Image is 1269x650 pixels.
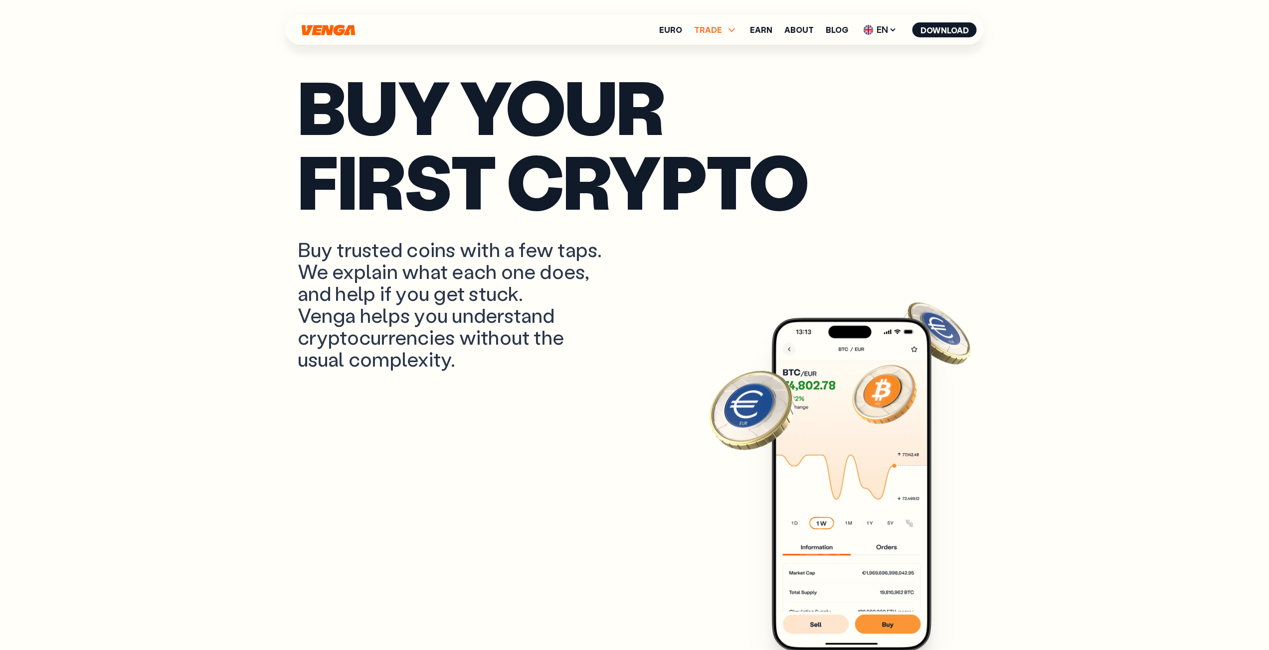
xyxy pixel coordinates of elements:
[826,26,848,34] a: Blog
[298,238,613,370] p: Buy trusted coins with a few taps. We explain what each one does, and help if you get stuck. Veng...
[301,24,357,36] svg: Home
[912,22,977,37] button: Download
[659,26,682,34] a: Euro
[750,26,772,34] a: Earn
[694,26,722,34] span: TRADE
[864,25,874,35] img: flag-uk
[298,69,972,218] p: Buy your first crypto
[902,297,973,369] img: EURO coin
[707,365,797,454] img: EURO coin
[784,26,814,34] a: About
[860,22,901,38] span: EN
[694,24,738,36] span: TRADE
